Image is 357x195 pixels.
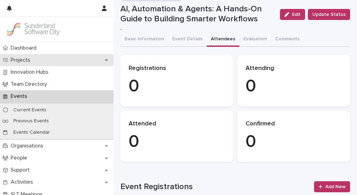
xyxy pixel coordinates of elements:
[8,81,53,88] p: Team Directory
[8,45,42,51] p: Dashboard
[6,22,61,36] img: Kay6KQejSz2FjblR6DWv
[8,107,52,113] p: Current Events
[271,32,304,47] button: Comments
[8,69,54,75] p: Innovation Hubs
[239,32,271,47] button: Evaluation
[8,130,55,135] p: Events Calendar
[120,32,168,47] button: Basic Information
[8,118,54,124] p: Previous Events
[308,9,350,20] button: Update Status
[314,181,350,192] a: Add New
[8,57,36,63] p: Projects
[129,65,225,72] p: Registrations
[292,12,301,17] span: Edit
[168,32,207,47] button: Event Details
[8,167,35,173] p: Support
[280,9,305,20] button: Edit
[120,4,274,24] p: AI, Automation & Agents: A Hands-On Guide to Building Smarter Workflows
[8,143,49,149] p: Organisations
[246,120,342,128] p: Confirmed
[129,76,225,97] p: 0
[120,182,310,192] h1: Event Registrations
[129,132,225,152] p: 0
[246,76,342,97] p: 0
[8,93,33,100] p: Events
[8,179,39,185] p: Activities
[312,11,346,18] span: Update Status
[207,32,239,47] button: Attendees
[325,184,346,189] span: Add New
[246,132,342,152] p: 0
[120,27,272,32] p: -
[129,120,225,128] p: Attended
[246,65,342,72] p: Attending
[8,155,33,161] p: People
